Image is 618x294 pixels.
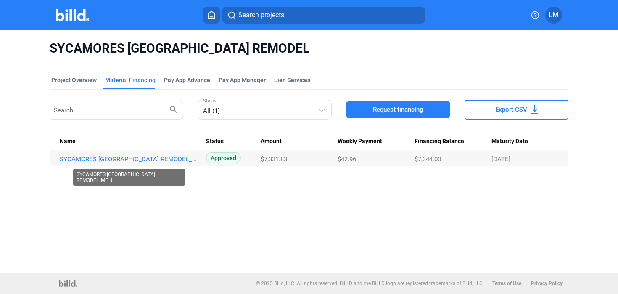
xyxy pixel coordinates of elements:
[495,105,527,114] span: Export CSV
[164,76,210,84] div: Pay App Advance
[169,104,179,114] mat-icon: search
[338,155,356,163] span: $42.96
[491,138,528,145] span: Maturity Date
[59,280,77,287] img: logo
[492,281,521,286] b: Terms of Use
[206,152,241,163] span: Approved
[526,281,527,286] p: |
[56,9,89,21] img: Billd Company Logo
[491,138,558,145] div: Maturity Date
[338,138,415,145] div: Weekly Payment
[531,281,563,286] b: Privacy Policy
[274,76,310,84] div: Lien Services
[261,138,338,145] div: Amount
[465,100,568,120] button: Export CSV
[261,138,282,145] span: Amount
[219,76,266,84] span: Pay App Manager
[415,155,441,163] span: $7,344.00
[491,155,510,163] span: [DATE]
[261,155,287,163] span: $7,331.83
[105,76,156,84] div: Material Financing
[206,138,261,145] div: Status
[545,7,562,24] button: LM
[415,138,491,145] div: Financing Balance
[346,101,450,118] button: Request financing
[206,138,224,145] span: Status
[256,281,484,286] p: © 2025 Billd, LLC. All rights reserved. BILLD and the BILLD logo are registered trademarks of Bil...
[238,10,284,20] span: Search projects
[60,155,198,163] a: SYCAMORES [GEOGRAPHIC_DATA] REMODEL_MF_1
[50,40,569,56] span: SYCAMORES [GEOGRAPHIC_DATA] REMODEL
[203,107,220,115] mat-select-trigger: All (1)
[373,105,423,114] span: Request financing
[415,138,464,145] span: Financing Balance
[60,138,76,145] span: Name
[549,10,558,20] span: LM
[73,169,185,186] div: SYCAMORES [GEOGRAPHIC_DATA] REMODEL_MF_1
[51,76,97,84] div: Project Overview
[60,138,206,145] div: Name
[222,7,425,24] button: Search projects
[338,138,382,145] span: Weekly Payment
